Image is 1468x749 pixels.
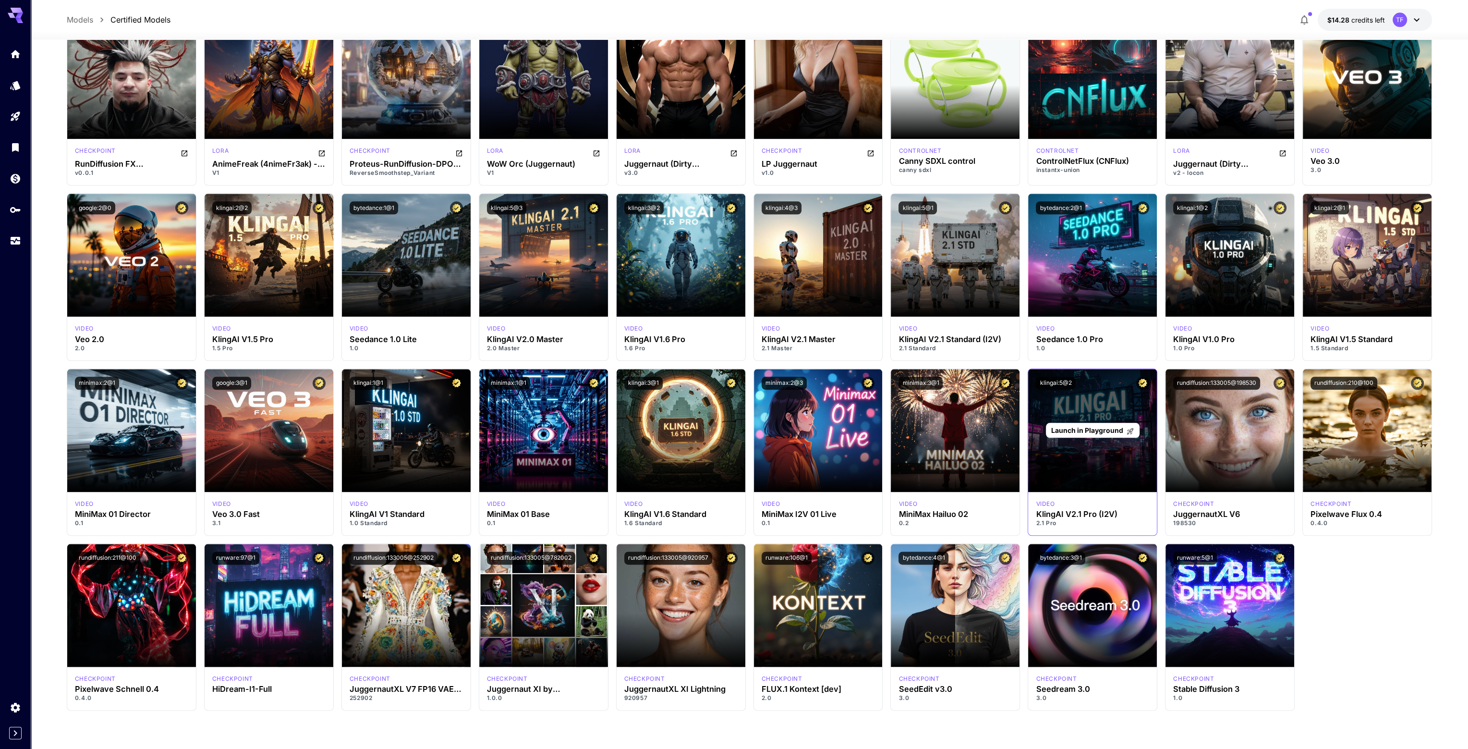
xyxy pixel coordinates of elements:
[1036,147,1079,155] div: FLUX.1 S
[624,552,712,565] button: rundiffusion:133005@920957
[898,344,1012,353] p: 2.1 Standard
[1036,157,1149,166] div: ControlNetFlux (CNFlux)
[624,500,643,508] p: video
[10,48,21,60] div: Home
[898,519,1012,528] p: 0.2
[898,157,1012,166] h3: Canny SDXL control
[898,500,917,508] div: minimax_hailuo_02
[725,201,738,214] button: Certified Model – Vetted for best performance and includes a commercial license.
[450,552,463,565] button: Certified Model – Vetted for best performance and includes a commercial license.
[587,552,600,565] button: Certified Model – Vetted for best performance and includes a commercial license.
[75,675,116,683] p: checkpoint
[212,685,326,694] h3: HiDream-I1-Full
[487,510,600,519] h3: MiniMax 01 Base
[624,147,641,158] div: SD 1.5
[1173,685,1286,694] div: Stable Diffusion 3
[762,519,875,528] p: 0.1
[898,510,1012,519] div: MiniMax Hailuo 02
[487,685,600,694] div: Juggernaut XI by RunDiffusion
[1173,324,1192,333] p: video
[624,335,738,344] h3: KlingAI V1.6 Pro
[1051,426,1123,434] span: Launch in Playground
[624,324,643,333] div: klingai_1_6_pro
[1136,201,1149,214] button: Certified Model – Vetted for best performance and includes a commercial license.
[1173,510,1286,519] div: JuggernautXL V6
[1310,157,1424,166] h3: Veo 3.0
[487,552,575,565] button: rundiffusion:133005@782002
[10,204,21,216] div: API Keys
[762,201,801,214] button: klingai:4@3
[350,510,463,519] div: KlingAI V1 Standard
[1310,510,1424,519] h3: Pixelwave Flux 0.4
[725,552,738,565] button: Certified Model – Vetted for best performance and includes a commercial license.
[75,510,188,519] div: MiniMax 01 Director
[999,552,1012,565] button: Certified Model – Vetted for best performance and includes a commercial license.
[762,500,780,508] div: minimax_01_live
[350,519,463,528] p: 1.0 Standard
[762,675,802,683] p: checkpoint
[762,685,875,694] div: FLUX.1 Kontext [dev]
[75,201,115,214] button: google:2@0
[75,694,188,702] p: 0.4.0
[1036,344,1149,353] p: 1.0
[75,344,188,353] p: 2.0
[487,675,528,683] p: checkpoint
[487,344,600,353] p: 2.0 Master
[212,519,326,528] p: 3.1
[110,14,170,25] p: Certified Models
[67,14,93,25] a: Models
[212,500,231,508] p: video
[762,552,812,565] button: runware:106@1
[898,685,1012,694] h3: SeedEdit v3.0
[75,377,119,390] button: minimax:2@1
[75,685,188,694] h3: Pixelwave Schnell 0.4
[1411,201,1424,214] button: Certified Model – Vetted for best performance and includes a commercial license.
[624,147,641,155] p: lora
[762,147,802,158] div: SD 1.5
[1173,344,1286,353] p: 1.0 Pro
[898,377,943,390] button: minimax:3@1
[624,324,643,333] p: video
[350,147,390,158] div: SDXL 1.0
[212,377,251,390] button: google:3@1
[762,694,875,702] p: 2.0
[1173,500,1214,508] div: SDXL 1.0
[175,377,188,390] button: Certified Model – Vetted for best performance and includes a commercial license.
[999,201,1012,214] button: Certified Model – Vetted for best performance and includes a commercial license.
[350,324,368,333] div: seedance_1_0_lite
[624,344,738,353] p: 1.6 Pro
[1173,201,1212,214] button: klingai:1@2
[1420,703,1468,749] div: Widget de chat
[1173,169,1286,177] p: v2 - locon
[1036,500,1055,508] div: klingai_2_1_pro
[624,685,738,694] div: JuggernautXL XI Lightning
[350,344,463,353] p: 1.0
[898,324,917,333] div: klingai_2_1_std
[898,201,937,214] button: klingai:5@1
[487,201,526,214] button: klingai:5@3
[1036,685,1149,694] h3: Seedream 3.0
[1173,147,1189,158] div: SD 1.5
[898,675,939,683] div: seededit_3_0
[1173,552,1217,565] button: runware:5@1
[725,377,738,390] button: Certified Model – Vetted for best performance and includes a commercial license.
[762,344,875,353] p: 2.1 Master
[350,675,390,683] div: SDXL 1.0
[10,111,21,123] div: Playground
[898,675,939,683] p: checkpoint
[313,377,326,390] button: Certified Model – Vetted for best performance and includes a commercial license.
[212,510,326,519] h3: Veo 3.0 Fast
[1310,147,1329,155] p: video
[75,552,140,565] button: rundiffusion:211@100
[1310,166,1424,174] p: 3.0
[487,324,506,333] p: video
[762,510,875,519] div: MiniMax I2V 01 Live
[10,141,21,153] div: Library
[1036,166,1149,174] p: instantx-union
[1036,510,1149,519] h3: KlingAI V2.1 Pro (I2V)
[1036,552,1085,565] button: bytedance:3@1
[350,675,390,683] p: checkpoint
